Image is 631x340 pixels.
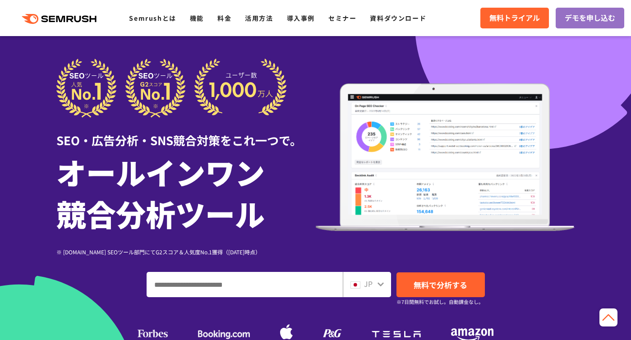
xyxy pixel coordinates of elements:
[480,8,549,28] a: 無料トライアル
[396,298,484,306] small: ※7日間無料でお試し。自動課金なし。
[565,12,615,24] span: デモを申し込む
[56,151,316,234] h1: オールインワン 競合分析ツール
[147,272,342,297] input: ドメイン、キーワードまたはURLを入力してください
[556,8,624,28] a: デモを申し込む
[370,14,426,23] a: 資料ダウンロード
[489,12,540,24] span: 無料トライアル
[287,14,315,23] a: 導入事例
[245,14,273,23] a: 活用方法
[56,118,316,149] div: SEO・広告分析・SNS競合対策をこれ一つで。
[328,14,356,23] a: セミナー
[364,278,373,289] span: JP
[190,14,204,23] a: 機能
[414,279,467,290] span: 無料で分析する
[56,248,316,256] div: ※ [DOMAIN_NAME] SEOツール部門にてG2スコア＆人気度No.1獲得（[DATE]時点）
[396,272,485,297] a: 無料で分析する
[217,14,231,23] a: 料金
[129,14,176,23] a: Semrushとは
